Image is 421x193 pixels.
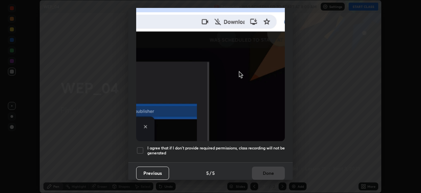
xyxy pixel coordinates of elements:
h4: 5 [206,170,209,177]
h5: I agree that if I don't provide required permissions, class recording will not be generated [147,145,285,156]
h4: / [210,170,211,177]
button: Previous [136,167,169,180]
h4: 5 [212,170,215,177]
